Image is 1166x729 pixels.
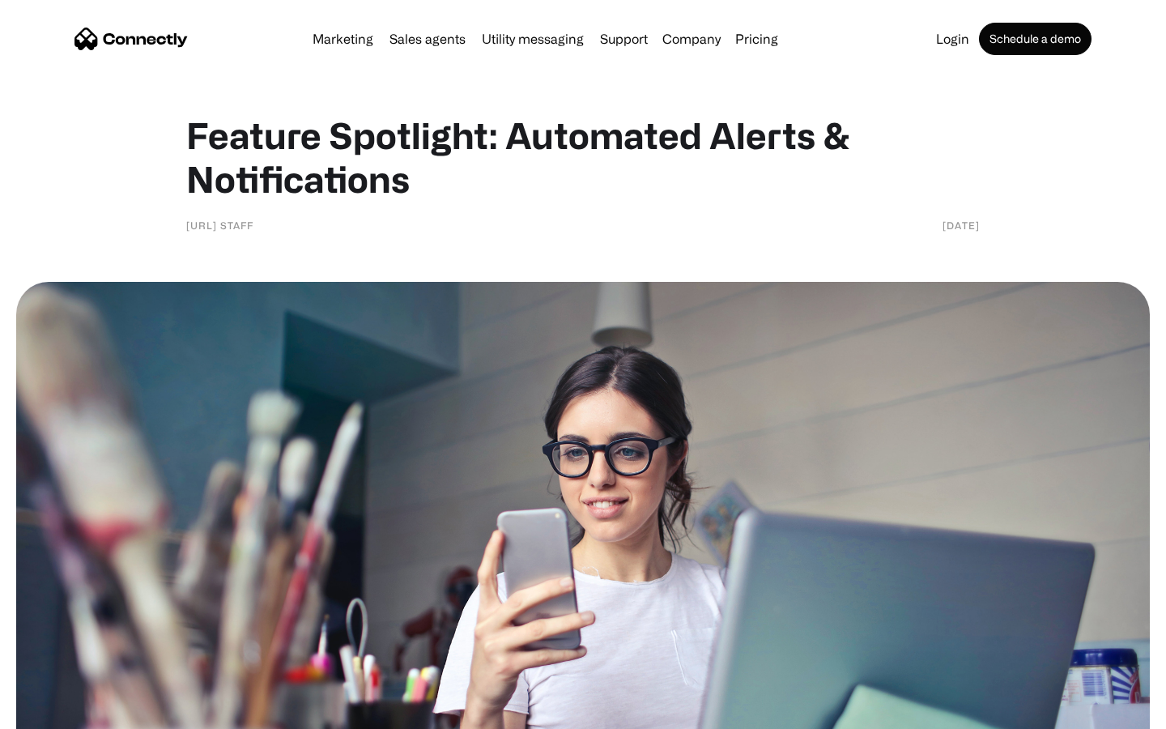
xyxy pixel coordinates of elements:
a: Support [594,32,654,45]
a: Schedule a demo [979,23,1092,55]
a: Utility messaging [475,32,590,45]
a: Marketing [306,32,380,45]
ul: Language list [32,701,97,723]
a: Sales agents [383,32,472,45]
div: [DATE] [943,217,980,233]
div: [URL] staff [186,217,253,233]
a: Pricing [729,32,785,45]
div: Company [662,28,721,50]
h1: Feature Spotlight: Automated Alerts & Notifications [186,113,980,201]
aside: Language selected: English [16,701,97,723]
a: Login [930,32,976,45]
